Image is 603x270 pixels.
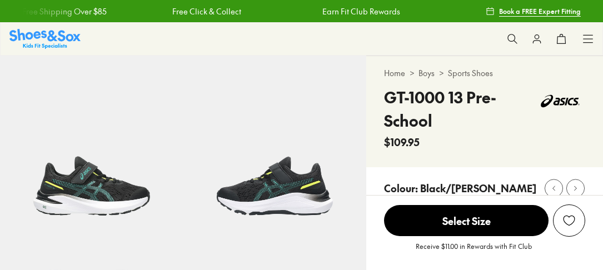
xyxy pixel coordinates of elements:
[448,67,493,79] a: Sports Shoes
[9,29,81,48] a: Shoes & Sox
[384,86,535,132] h4: GT-1000 13 Pre-School
[418,67,435,79] a: Boys
[384,67,405,79] a: Home
[384,204,549,237] button: Select Size
[486,1,581,21] a: Book a FREE Expert Fitting
[553,204,585,237] button: Add to Wishlist
[384,205,549,236] span: Select Size
[384,67,585,79] div: > >
[416,241,532,261] p: Receive $11.00 in Rewards with Fit Club
[384,134,420,149] span: $109.95
[172,6,241,17] a: Free Click & Collect
[499,6,581,16] span: Book a FREE Expert Fitting
[535,86,585,117] img: Vendor logo
[183,56,367,239] img: 5-549323_1
[420,181,536,196] p: Black/[PERSON_NAME]
[9,29,81,48] img: SNS_Logo_Responsive.svg
[322,6,400,17] a: Earn Fit Club Rewards
[384,181,418,196] p: Colour:
[22,6,107,17] a: Free Shipping Over $85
